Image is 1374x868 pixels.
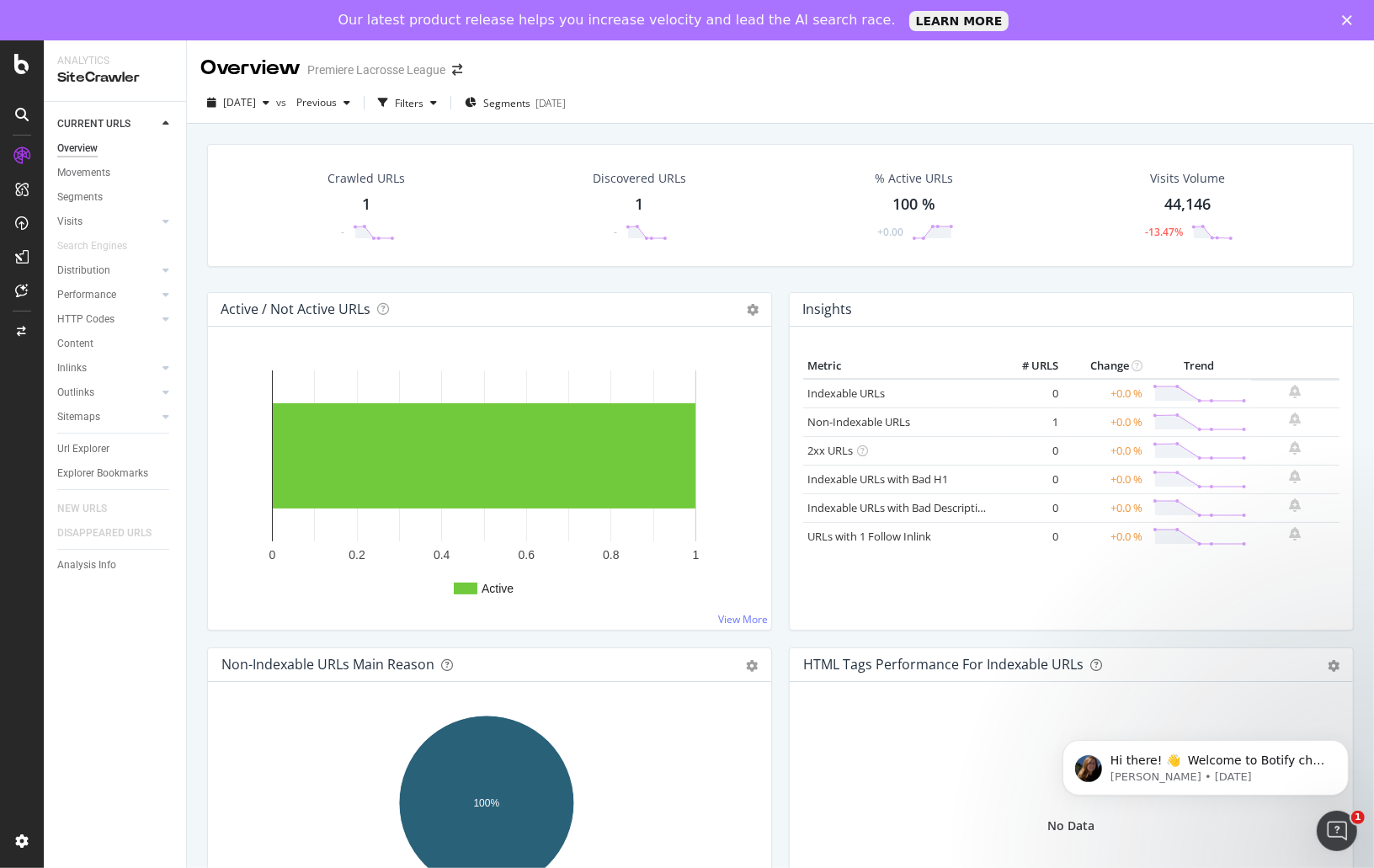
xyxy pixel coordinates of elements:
div: Overview [57,140,98,157]
svg: A chart. [221,354,752,616]
a: Indexable URLs [807,386,885,401]
a: HTTP Codes [57,311,157,328]
div: Segments [57,189,103,206]
a: DISAPPEARED URLS [57,525,168,542]
td: +0.0 % [1062,522,1147,551]
a: Indexable URLs with Bad H1 [807,471,948,487]
div: % Active URLs [875,170,953,187]
td: +0.0 % [1062,493,1147,522]
text: 0.8 [603,548,620,562]
a: 2xx URLs [807,443,853,458]
div: HTML Tags Performance for Indexable URLs [803,656,1084,673]
button: Filters [371,89,444,116]
td: 0 [995,522,1062,551]
a: URLs with 1 Follow Inlink [807,529,931,544]
th: Metric [803,354,995,379]
div: DISAPPEARED URLS [57,525,152,542]
div: Non-Indexable URLs Main Reason [221,656,434,673]
div: Our latest product release helps you increase velocity and lead the AI search race. [338,12,896,29]
div: Url Explorer [57,440,109,458]
div: - [341,225,344,239]
a: Explorer Bookmarks [57,465,174,482]
div: Inlinks [57,359,87,377]
span: 1 [1351,811,1365,824]
iframe: Intercom notifications message [1037,705,1374,823]
div: gear [746,660,758,672]
div: Visits Volume [1150,170,1225,187]
a: CURRENT URLS [57,115,157,133]
text: 0 [269,548,276,562]
div: Filters [395,96,423,110]
span: Segments [483,96,530,110]
h4: Active / Not Active URLs [221,298,370,321]
span: 2025 Aug. 22nd [223,95,256,109]
div: bell-plus [1290,385,1302,398]
th: Change [1062,354,1147,379]
td: 1 [995,407,1062,436]
div: arrow-right-arrow-left [452,64,462,76]
div: No Data [1048,817,1095,834]
div: Discovered URLs [593,170,686,187]
a: LEARN MORE [909,11,1009,31]
div: SiteCrawler [57,68,173,88]
a: View More [718,612,768,626]
div: bell-plus [1290,470,1302,483]
td: 0 [995,493,1062,522]
div: Search Engines [57,237,127,255]
div: Overview [200,54,301,83]
td: 0 [995,436,1062,465]
span: vs [276,95,290,109]
div: Outlinks [57,384,94,402]
div: gear [1328,660,1339,672]
div: Explorer Bookmarks [57,465,148,482]
div: Close [1342,15,1359,25]
td: +0.0 % [1062,379,1147,408]
a: Segments [57,189,174,206]
div: bell-plus [1290,527,1302,541]
td: 0 [995,379,1062,408]
div: Sitemaps [57,408,100,426]
a: Sitemaps [57,408,157,426]
button: Previous [290,89,357,116]
div: Movements [57,164,110,182]
a: NEW URLS [57,500,124,518]
span: Previous [290,95,337,109]
div: Analytics [57,54,173,68]
div: bell-plus [1290,441,1302,455]
th: # URLS [995,354,1062,379]
div: CURRENT URLS [57,115,130,133]
td: 0 [995,465,1062,493]
div: Distribution [57,262,110,280]
a: Inlinks [57,359,157,377]
a: Outlinks [57,384,157,402]
div: -13.47% [1145,225,1183,239]
div: Performance [57,286,116,304]
div: Premiere Lacrosse League [307,61,445,78]
div: bell-plus [1290,413,1302,426]
div: Crawled URLs [328,170,405,187]
div: NEW URLS [57,500,107,518]
text: Active [482,582,514,595]
td: +0.0 % [1062,465,1147,493]
td: +0.0 % [1062,407,1147,436]
button: Segments[DATE] [458,89,572,116]
a: Indexable URLs with Bad Description [807,500,991,515]
a: Performance [57,286,157,304]
div: Analysis Info [57,556,116,574]
div: bell-plus [1290,498,1302,512]
td: +0.0 % [1062,436,1147,465]
a: Non-Indexable URLs [807,414,910,429]
iframe: Intercom live chat [1317,811,1357,851]
text: 100% [474,797,500,809]
div: [DATE] [535,96,566,110]
text: 0.2 [349,548,365,562]
a: Overview [57,140,174,157]
div: HTTP Codes [57,311,114,328]
a: Search Engines [57,237,144,255]
a: Url Explorer [57,440,174,458]
a: Distribution [57,262,157,280]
